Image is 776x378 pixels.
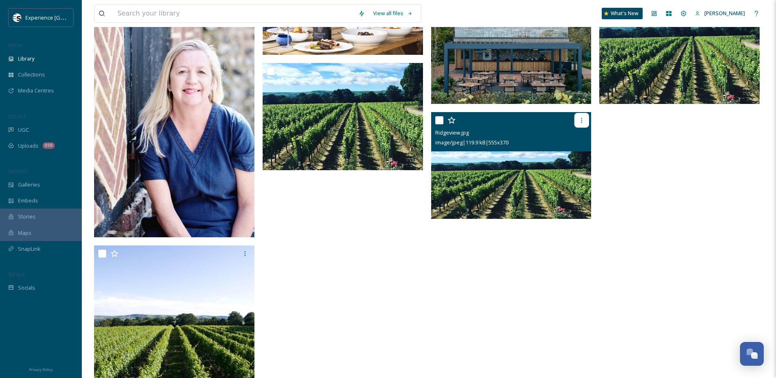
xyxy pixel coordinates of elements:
img: Ridgeview.jpg [431,112,592,219]
div: 898 [43,142,55,149]
span: [PERSON_NAME] [704,9,745,17]
span: Socials [18,284,35,292]
span: MEDIA [8,42,22,48]
img: Ridgeviewvineyard.jpg [263,63,423,170]
span: Embeds [18,197,38,205]
span: Media Centres [18,87,54,94]
span: Maps [18,229,31,237]
span: COLLECT [8,113,26,119]
span: SOCIALS [8,271,25,277]
span: Stories [18,213,36,220]
span: WIDGETS [8,168,27,174]
span: Privacy Policy [29,367,53,372]
span: image/jpeg | 119.9 kB | 555 x 370 [435,139,508,146]
span: Library [18,55,34,63]
img: WSCC%20ES%20Socials%20Icon%20-%20Secondary%20-%20Black.jpg [13,13,21,22]
a: [PERSON_NAME] [691,5,749,21]
span: Ridgeview.jpg [435,129,469,136]
span: Uploads [18,142,38,150]
span: UGC [18,126,29,134]
span: Experience [GEOGRAPHIC_DATA] [25,13,106,21]
input: Search your library [113,4,354,22]
a: View all files [369,5,417,21]
a: Privacy Policy [29,364,53,374]
button: Open Chat [740,342,764,366]
span: Collections [18,71,45,79]
a: What's New [602,8,643,19]
span: Galleries [18,181,40,189]
span: SnapLink [18,245,40,253]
